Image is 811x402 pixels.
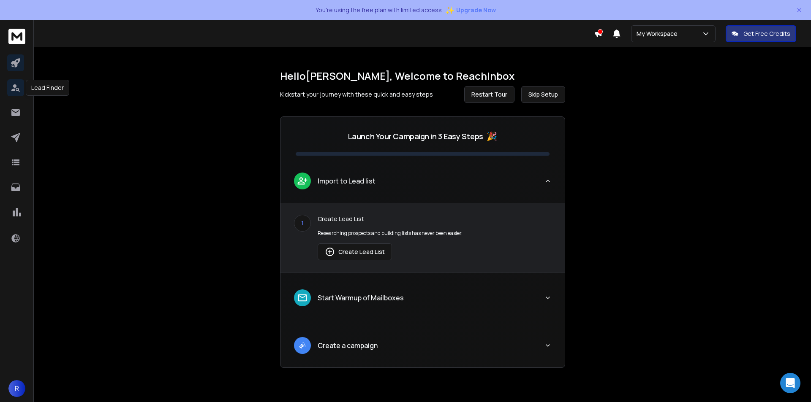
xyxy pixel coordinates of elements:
[456,6,496,14] span: Upgrade Now
[318,293,404,303] p: Start Warmup of Mailboxes
[528,90,558,99] span: Skip Setup
[318,230,551,237] p: Researching prospects and building lists has never been easier.
[8,380,25,397] button: R
[637,30,681,38] p: My Workspace
[318,243,392,260] button: Create Lead List
[316,6,442,14] p: You're using the free plan with limited access
[318,215,551,223] p: Create Lead List
[780,373,800,393] div: Open Intercom Messenger
[743,30,790,38] p: Get Free Credits
[280,330,565,367] button: leadCreate a campaign
[318,340,378,351] p: Create a campaign
[325,247,335,257] img: lead
[318,176,376,186] p: Import to Lead list
[445,4,454,16] span: ✨
[464,86,514,103] button: Restart Tour
[726,25,796,42] button: Get Free Credits
[348,130,483,142] p: Launch Your Campaign in 3 Easy Steps
[26,80,69,96] div: Lead Finder
[487,130,497,142] span: 🎉
[280,90,433,99] p: Kickstart your journey with these quick and easy steps
[297,292,308,303] img: lead
[297,175,308,186] img: lead
[297,340,308,351] img: lead
[280,283,565,320] button: leadStart Warmup of Mailboxes
[280,203,565,272] div: leadImport to Lead list
[445,2,496,19] button: ✨Upgrade Now
[280,69,565,83] h1: Hello [PERSON_NAME] , Welcome to ReachInbox
[521,86,565,103] button: Skip Setup
[280,166,565,203] button: leadImport to Lead list
[294,215,311,232] div: 1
